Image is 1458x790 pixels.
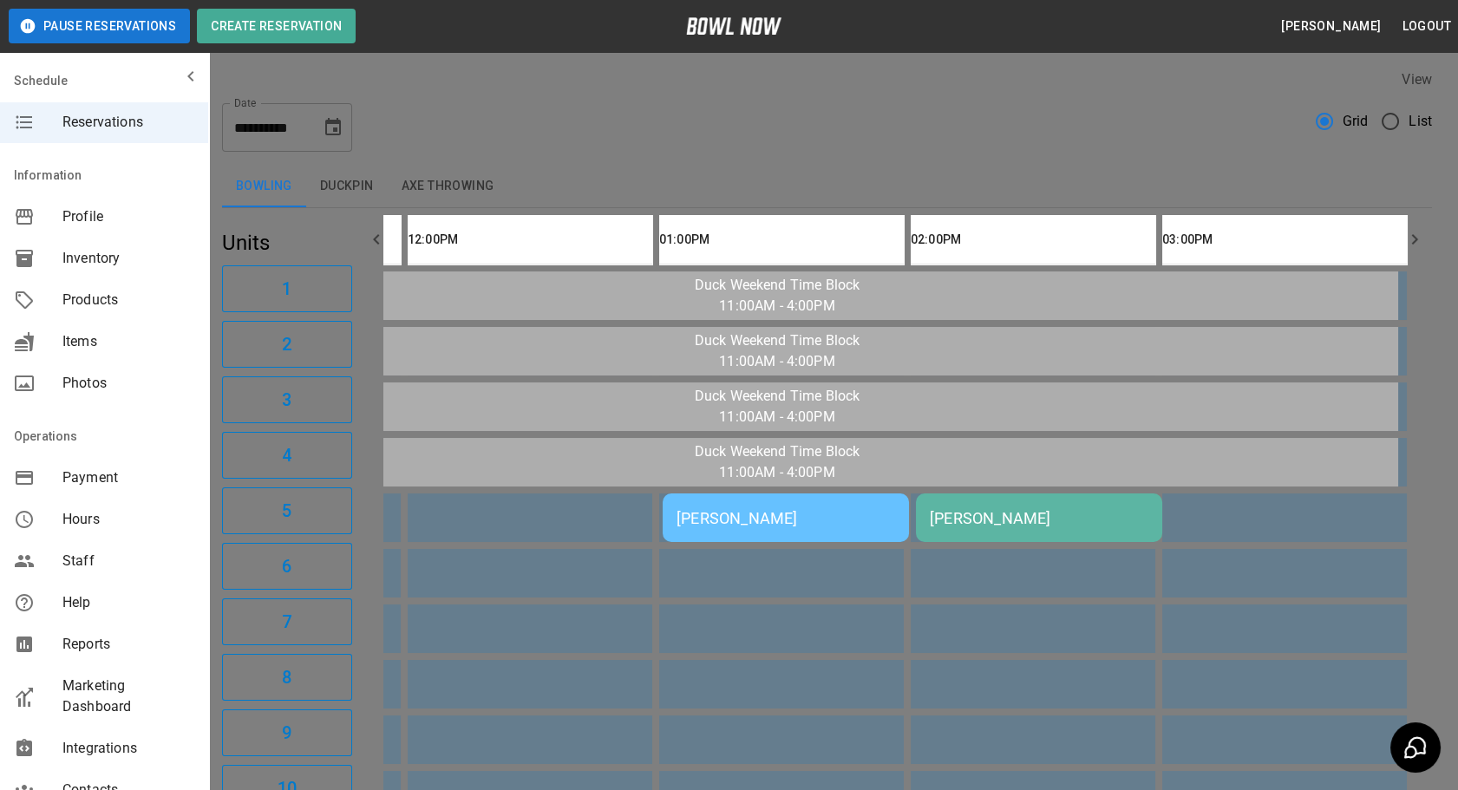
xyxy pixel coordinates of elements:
button: Create Reservation [197,9,356,43]
h6: 8 [282,663,291,691]
span: Integrations [62,738,194,759]
button: Logout [1396,10,1458,42]
h5: Units [222,229,352,257]
span: Products [62,290,194,310]
button: Duckpin [306,166,388,207]
button: [PERSON_NAME] [1274,10,1388,42]
span: Payment [62,467,194,488]
span: Grid [1343,111,1369,132]
label: View [1402,71,1432,88]
h6: 5 [282,497,291,525]
span: Marketing Dashboard [62,676,194,717]
span: Hours [62,509,194,530]
div: [PERSON_NAME] [677,509,895,527]
h6: 2 [282,330,291,358]
span: Staff [62,551,194,571]
div: inventory tabs [222,166,1432,207]
h6: 1 [282,275,291,303]
span: List [1409,111,1432,132]
th: 12:00PM [408,215,652,264]
span: Items [62,331,194,352]
div: [PERSON_NAME] [930,509,1148,527]
span: Inventory [62,248,194,269]
h6: 4 [282,441,291,469]
span: Reservations [62,112,194,133]
h6: 3 [282,386,291,414]
img: logo [686,17,781,35]
button: Pause Reservations [9,9,190,43]
span: Photos [62,373,194,394]
button: Axe Throwing [388,166,508,207]
h6: 9 [282,719,291,747]
span: Profile [62,206,194,227]
th: 01:00PM [659,215,904,264]
button: Bowling [222,166,306,207]
span: Reports [62,634,194,655]
th: 02:00PM [911,215,1155,264]
h6: 6 [282,552,291,580]
h6: 7 [282,608,291,636]
span: Help [62,592,194,613]
button: Choose date, selected date is Aug 24, 2025 [316,110,350,145]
